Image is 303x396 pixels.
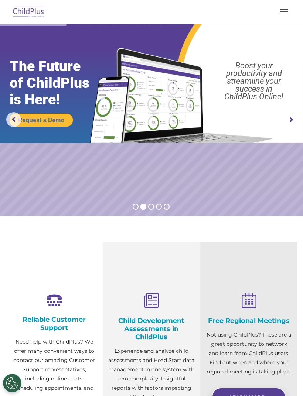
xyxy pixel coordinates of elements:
[206,330,292,376] p: Not using ChildPlus? These are a great opportunity to network and learn from ChildPlus users. Fin...
[3,374,21,392] button: Cookies Settings
[11,3,46,21] img: ChildPlus by Procare Solutions
[108,317,194,341] h4: Child Development Assessments in ChildPlus
[10,58,106,108] rs-layer: The Future of ChildPlus is Here!
[11,316,97,332] h4: Reliable Customer Support
[10,114,73,127] a: Request a Demo
[209,62,299,100] rs-layer: Boost your productivity and streamline your success in ChildPlus Online!
[206,317,292,325] h4: Free Regional Meetings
